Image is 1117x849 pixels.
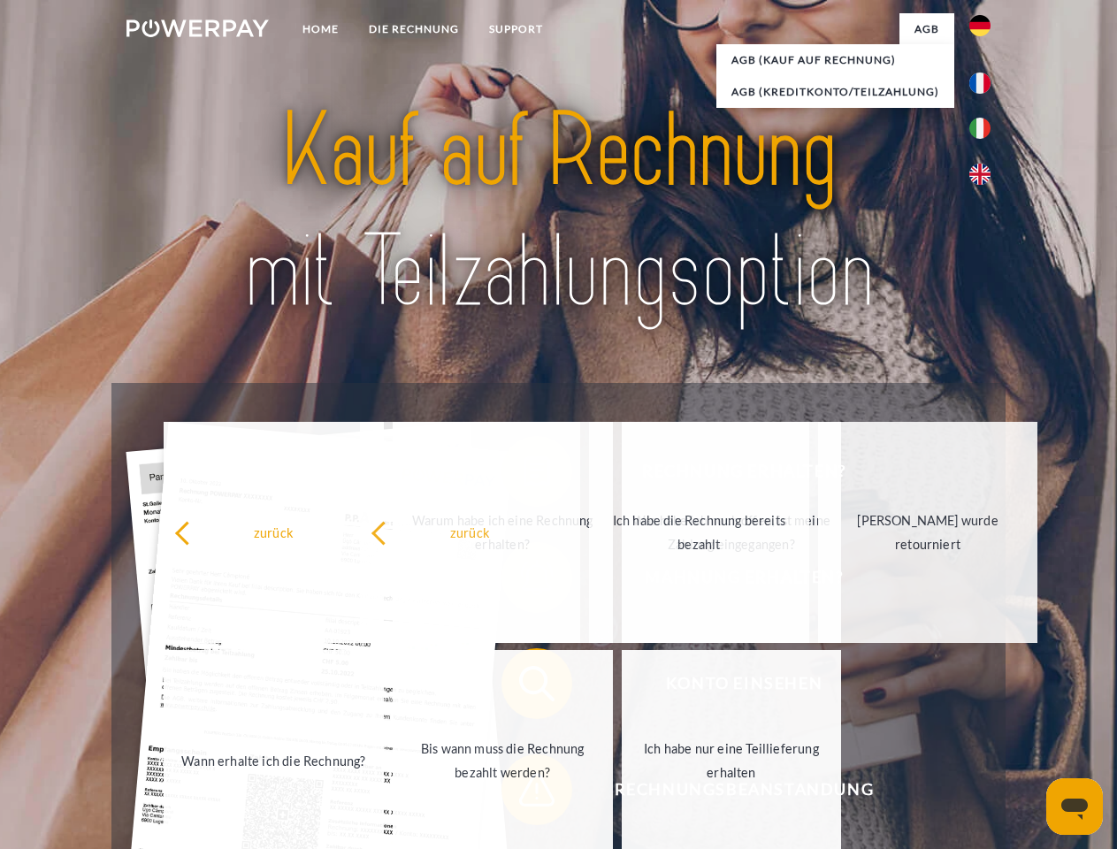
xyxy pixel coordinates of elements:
a: agb [899,13,954,45]
a: SUPPORT [474,13,558,45]
a: AGB (Kreditkonto/Teilzahlung) [716,76,954,108]
img: logo-powerpay-white.svg [126,19,269,37]
div: Ich habe die Rechnung bereits bezahlt [600,509,799,556]
img: title-powerpay_de.svg [169,85,948,339]
img: de [969,15,991,36]
a: DIE RECHNUNG [354,13,474,45]
img: fr [969,73,991,94]
div: Bis wann muss die Rechnung bezahlt werden? [403,737,602,784]
div: [PERSON_NAME] wurde retourniert [829,509,1028,556]
img: en [969,164,991,185]
img: it [969,118,991,139]
div: Wann erhalte ich die Rechnung? [174,748,373,772]
a: Home [287,13,354,45]
div: zurück [174,520,373,544]
div: Ich habe nur eine Teillieferung erhalten [632,737,831,784]
iframe: Schaltfläche zum Öffnen des Messaging-Fensters [1046,778,1103,835]
div: zurück [371,520,570,544]
a: AGB (Kauf auf Rechnung) [716,44,954,76]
